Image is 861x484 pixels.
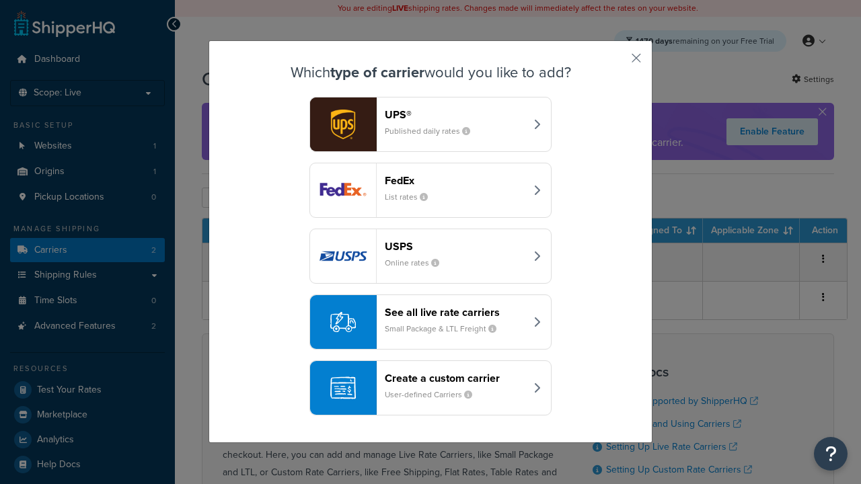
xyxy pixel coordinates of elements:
h3: Which would you like to add? [243,65,618,81]
img: fedEx logo [310,163,376,217]
small: List rates [385,191,439,203]
header: Create a custom carrier [385,372,525,385]
img: ups logo [310,97,376,151]
img: usps logo [310,229,376,283]
button: Create a custom carrierUser-defined Carriers [309,360,552,415]
img: icon-carrier-liverate-becf4550.svg [330,309,356,335]
header: UPS® [385,108,525,121]
header: See all live rate carriers [385,306,525,319]
header: USPS [385,240,525,253]
img: icon-carrier-custom-c93b8a24.svg [330,375,356,401]
button: usps logoUSPSOnline rates [309,229,552,284]
header: FedEx [385,174,525,187]
button: See all live rate carriersSmall Package & LTL Freight [309,294,552,350]
button: fedEx logoFedExList rates [309,163,552,218]
button: Open Resource Center [814,437,848,471]
button: ups logoUPS®Published daily rates [309,97,552,152]
strong: type of carrier [330,61,424,83]
small: Published daily rates [385,125,481,137]
small: Small Package & LTL Freight [385,323,507,335]
small: User-defined Carriers [385,389,483,401]
small: Online rates [385,257,450,269]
